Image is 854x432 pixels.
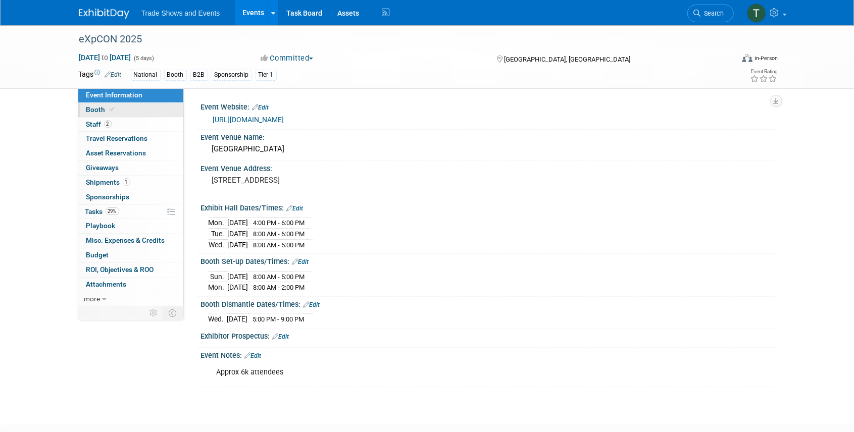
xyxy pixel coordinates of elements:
a: Giveaways [78,161,183,175]
a: Asset Reservations [78,146,183,160]
td: [DATE] [227,314,248,325]
img: ExhibitDay [79,9,129,19]
span: ROI, Objectives & ROO [86,265,154,274]
a: Event Information [78,88,183,102]
span: 8:00 AM - 5:00 PM [254,241,305,249]
span: 29% [106,207,119,215]
a: Edit [105,71,122,78]
span: 1 [123,178,130,186]
div: Sponsorship [212,70,252,80]
a: Edit [253,104,269,111]
td: Tue. [209,229,228,240]
div: In-Person [754,55,778,62]
a: Booth [78,103,183,117]
td: Mon. [209,218,228,229]
div: Event Format [674,52,778,68]
img: Tiff Wagner [747,4,766,23]
span: Misc. Expenses & Credits [86,236,165,244]
div: Event Venue Address: [201,161,776,174]
span: [DATE] [DATE] [79,53,132,62]
pre: [STREET_ADDRESS] [212,176,429,185]
a: Budget [78,248,183,262]
a: Sponsorships [78,190,183,204]
td: Toggle Event Tabs [163,306,183,319]
i: Booth reservation complete [110,106,115,112]
span: to [101,53,110,62]
a: Attachments [78,278,183,292]
td: Personalize Event Tab Strip [145,306,163,319]
a: Edit [287,205,304,212]
a: more [78,292,183,306]
div: Booth [164,70,187,80]
div: Exhibitor Prospectus: [201,329,776,342]
a: Shipments1 [78,176,183,190]
td: Sun. [209,271,228,282]
span: Search [701,10,724,17]
span: Asset Reservations [86,149,146,157]
div: Booth Set-up Dates/Times: [201,254,776,267]
span: Budget [86,251,109,259]
a: Edit [292,258,309,265]
div: Event Notes: [201,348,776,361]
span: 5:00 PM - 9:00 PM [253,315,305,323]
a: ROI, Objectives & ROO [78,263,183,277]
td: Wed. [209,314,227,325]
a: Staff2 [78,118,183,132]
span: Playbook [86,222,116,230]
span: Event Information [86,91,143,99]
div: B2B [190,70,208,80]
span: Shipments [86,178,130,186]
a: Edit [245,352,262,359]
div: Booth Dismantle Dates/Times: [201,297,776,310]
td: [DATE] [228,218,248,229]
div: eXpCON 2025 [76,30,719,48]
span: Staff [86,120,112,128]
a: Edit [273,333,289,340]
td: [DATE] [228,271,248,282]
span: (5 days) [133,55,155,62]
a: [URL][DOMAIN_NAME] [213,116,284,124]
td: Mon. [209,282,228,293]
span: Trade Shows and Events [141,9,220,17]
span: 8:00 AM - 6:00 PM [254,230,305,238]
span: more [84,295,101,303]
span: 2 [104,120,112,128]
div: [GEOGRAPHIC_DATA] [209,141,768,157]
div: Event Website: [201,99,776,113]
td: Tags [79,69,122,81]
div: Event Rating [750,69,777,74]
a: Edit [304,301,320,308]
a: Tasks29% [78,205,183,219]
td: [DATE] [228,229,248,240]
span: Attachments [86,280,127,288]
span: 8:00 AM - 5:00 PM [254,273,305,281]
a: Misc. Expenses & Credits [78,234,183,248]
span: 8:00 AM - 2:00 PM [254,284,305,291]
td: [DATE] [228,282,248,293]
span: [GEOGRAPHIC_DATA], [GEOGRAPHIC_DATA] [504,56,630,63]
a: Travel Reservations [78,132,183,146]
div: National [131,70,161,80]
div: Approx 6k attendees [210,362,665,383]
a: Search [687,5,734,22]
span: Booth [86,105,117,114]
span: Giveaways [86,164,119,172]
a: Playbook [78,219,183,233]
span: Sponsorships [86,193,130,201]
span: 4:00 PM - 6:00 PM [254,219,305,227]
td: [DATE] [228,239,248,250]
div: Tier 1 [256,70,277,80]
div: Event Venue Name: [201,130,776,142]
span: Travel Reservations [86,134,148,142]
span: Tasks [85,207,119,215]
div: Exhibit Hall Dates/Times: [201,200,776,213]
td: Wed. [209,239,228,250]
img: Format-Inperson.png [742,54,752,62]
button: Committed [257,53,317,64]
